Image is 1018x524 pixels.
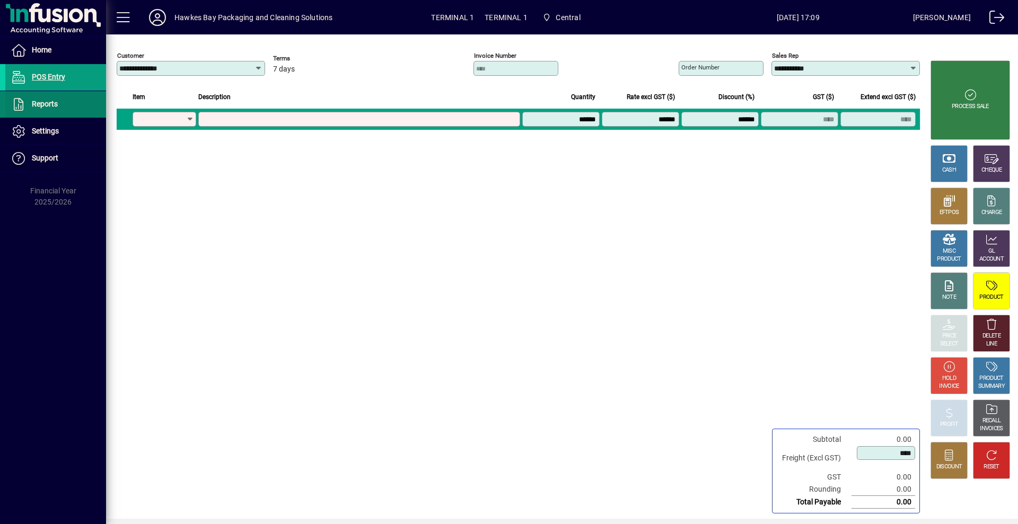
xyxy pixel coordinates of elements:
[852,471,915,483] td: 0.00
[979,255,1004,263] div: ACCOUNT
[5,91,106,118] a: Reports
[940,209,959,217] div: EFTPOS
[936,463,962,471] div: DISCOUNT
[683,9,913,26] span: [DATE] 17:09
[5,118,106,145] a: Settings
[852,433,915,446] td: 0.00
[777,483,852,496] td: Rounding
[777,433,852,446] td: Subtotal
[988,247,995,255] div: GL
[982,417,1001,425] div: RECALL
[627,91,675,103] span: Rate excl GST ($)
[141,8,174,27] button: Profile
[474,52,516,59] mat-label: Invoice number
[942,332,956,340] div: PRICE
[198,91,231,103] span: Description
[431,9,474,26] span: TERMINAL 1
[32,46,51,54] span: Home
[986,340,997,348] div: LINE
[777,446,852,471] td: Freight (Excl GST)
[571,91,595,103] span: Quantity
[978,383,1005,390] div: SUMMARY
[538,8,585,27] span: Central
[942,294,956,301] div: NOTE
[852,483,915,496] td: 0.00
[940,340,959,348] div: SELECT
[937,255,961,263] div: PRODUCT
[813,91,834,103] span: GST ($)
[777,471,852,483] td: GST
[980,425,1003,433] div: INVOICES
[485,9,528,26] span: TERMINAL 1
[943,247,955,255] div: MISC
[133,91,145,103] span: Item
[772,52,798,59] mat-label: Sales rep
[273,65,295,74] span: 7 days
[942,166,956,174] div: CASH
[174,9,333,26] div: Hawkes Bay Packaging and Cleaning Solutions
[273,55,337,62] span: Terms
[117,52,144,59] mat-label: Customer
[981,2,1005,37] a: Logout
[979,294,1003,301] div: PRODUCT
[32,154,58,162] span: Support
[981,209,1002,217] div: CHARGE
[681,64,719,71] mat-label: Order number
[982,332,1001,340] div: DELETE
[777,496,852,509] td: Total Payable
[718,91,754,103] span: Discount (%)
[979,375,1003,383] div: PRODUCT
[913,9,971,26] div: [PERSON_NAME]
[5,37,106,64] a: Home
[556,9,580,26] span: Central
[852,496,915,509] td: 0.00
[32,73,65,81] span: POS Entry
[984,463,999,471] div: RESET
[32,127,59,135] span: Settings
[861,91,916,103] span: Extend excl GST ($)
[952,103,989,111] div: PROCESS SALE
[981,166,1002,174] div: CHEQUE
[5,145,106,172] a: Support
[32,100,58,108] span: Reports
[942,375,956,383] div: HOLD
[940,421,958,429] div: PROFIT
[939,383,959,390] div: INVOICE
